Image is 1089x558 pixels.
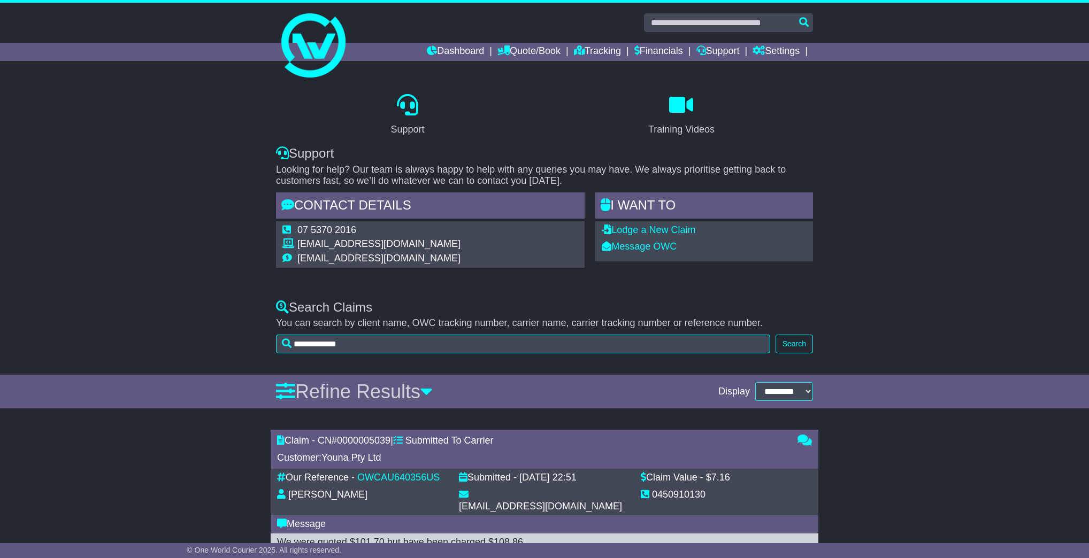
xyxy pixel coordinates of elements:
div: Message [277,518,812,530]
a: Support [384,90,431,141]
span: Submitted To Carrier [405,435,494,446]
a: Tracking [574,43,621,61]
div: Customer: [277,452,787,464]
div: 0450910130 [652,489,705,501]
div: [DATE] 22:51 [519,472,577,484]
a: OWCAU640356US [357,472,440,483]
td: [EMAIL_ADDRESS][DOMAIN_NAME] [297,238,461,253]
span: Youna Pty Ltd [321,452,381,463]
a: Refine Results [276,381,433,402]
td: [EMAIL_ADDRESS][DOMAIN_NAME] [297,253,461,265]
div: [PERSON_NAME] [288,489,367,501]
div: Submitted - [459,472,517,484]
span: 0000005039 [337,435,390,446]
a: Lodge a New Claim [602,224,695,235]
div: Search Claims [276,300,813,315]
span: Display [718,386,750,398]
div: Claim - CN# | [277,435,787,447]
a: Training Videos [641,90,722,141]
a: Support [696,43,740,61]
a: Message OWC [602,241,677,252]
div: Support [390,122,424,137]
span: © One World Courier 2025. All rights reserved. [187,546,341,554]
a: Dashboard [427,43,484,61]
div: Our Reference - [277,472,355,484]
a: Settings [753,43,800,61]
p: Looking for help? Our team is always happy to help with any queries you may have. We always prior... [276,164,813,187]
p: You can search by client name, OWC tracking number, carrier name, carrier tracking number or refe... [276,317,813,329]
div: Claim Value - [641,472,703,484]
div: Training Videos [648,122,715,137]
div: I WANT to [595,192,813,221]
a: Financials [634,43,683,61]
div: [EMAIL_ADDRESS][DOMAIN_NAME] [459,501,622,513]
button: Search [776,335,813,353]
div: Support [276,146,813,161]
a: Quote/Book [497,43,561,61]
td: 07 5370 2016 [297,224,461,239]
div: $7.16 [706,472,730,484]
div: Contact Details [276,192,585,221]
